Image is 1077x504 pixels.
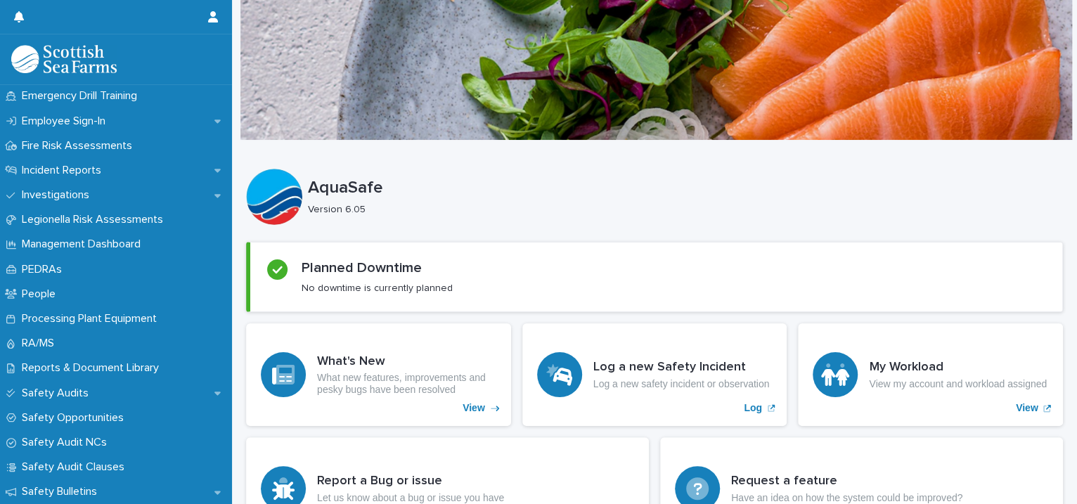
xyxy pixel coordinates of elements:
img: bPIBxiqnSb2ggTQWdOVV [11,45,117,73]
a: Log [522,323,787,426]
h3: Log a new Safety Incident [593,360,770,375]
p: Legionella Risk Assessments [16,213,174,226]
p: Safety Audit Clauses [16,460,136,474]
p: Safety Audit NCs [16,436,118,449]
p: Management Dashboard [16,238,152,251]
p: Processing Plant Equipment [16,312,168,325]
p: Investigations [16,188,101,202]
p: Safety Bulletins [16,485,108,498]
p: Fire Risk Assessments [16,139,143,153]
h3: My Workload [869,360,1047,375]
p: View [463,402,485,414]
p: View [1016,402,1038,414]
p: AquaSafe [308,178,1057,198]
p: Employee Sign-In [16,115,117,128]
p: Safety Audits [16,387,100,400]
p: Safety Opportunities [16,411,135,425]
p: People [16,287,67,301]
p: Let us know about a bug or issue you have [317,492,504,504]
p: What new features, improvements and pesky bugs have been resolved [317,372,496,396]
p: No downtime is currently planned [302,282,453,295]
h3: Report a Bug or issue [317,474,504,489]
h3: What's New [317,354,496,370]
p: Version 6.05 [308,204,1052,216]
a: View [246,323,511,426]
a: View [798,323,1063,426]
p: Incident Reports [16,164,112,177]
p: Emergency Drill Training [16,89,148,103]
p: Reports & Document Library [16,361,170,375]
p: Log a new safety incident or observation [593,378,770,390]
p: Have an idea on how the system could be improved? [731,492,962,504]
p: PEDRAs [16,263,73,276]
h3: Request a feature [731,474,962,489]
p: Log [744,402,762,414]
p: View my account and workload assigned [869,378,1047,390]
h2: Planned Downtime [302,259,422,276]
p: RA/MS [16,337,65,350]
